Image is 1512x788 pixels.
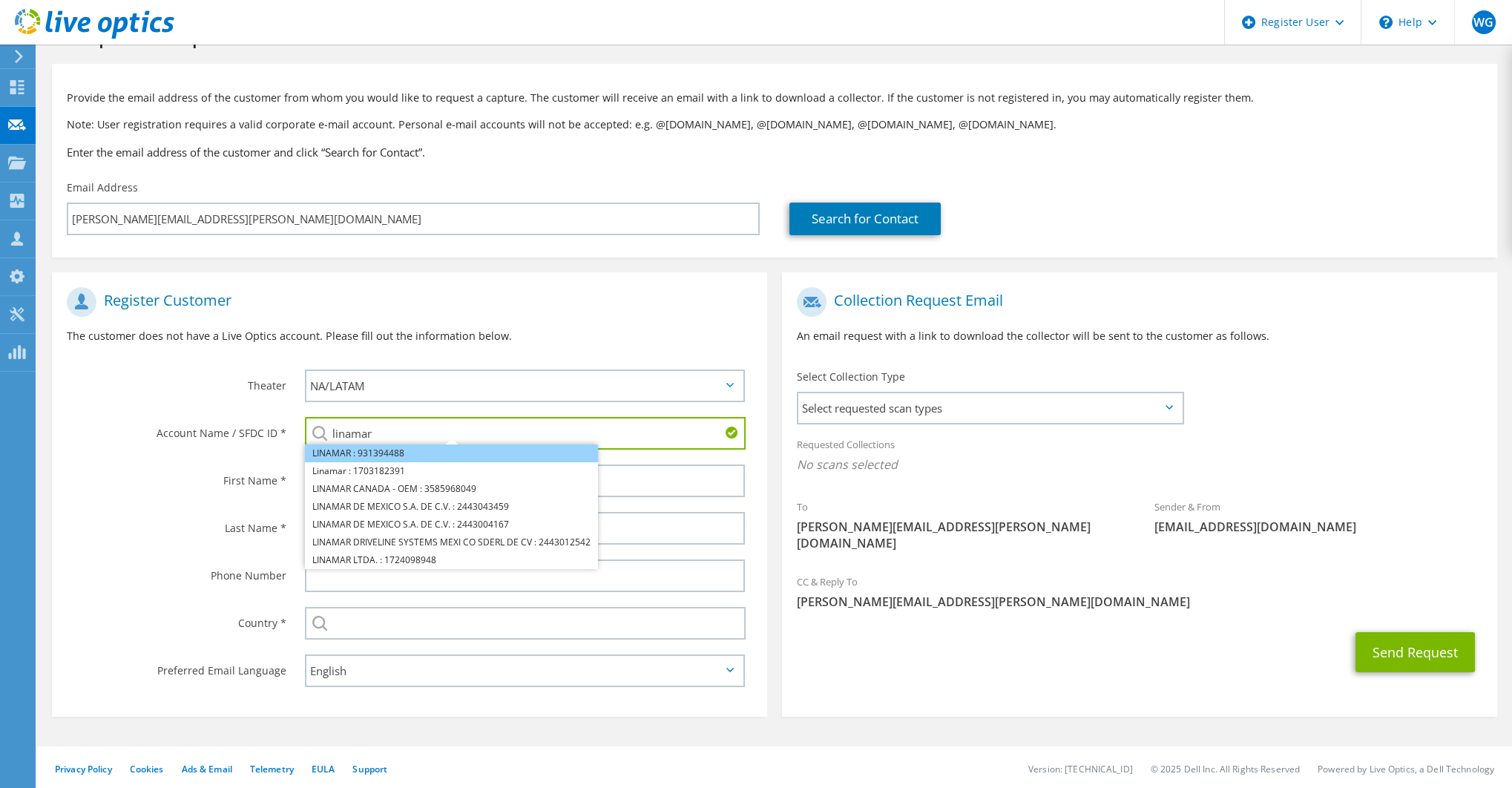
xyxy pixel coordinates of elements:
a: Privacy Policy [55,763,112,775]
a: Telemetry [250,763,294,775]
label: Last Name * [67,512,286,536]
h3: Enter the email address of the customer and click “Search for Contact”. [67,144,1482,160]
h1: Register Customer [67,287,745,317]
li: LINAMAR DE MEXICO S.A. DE C.V. : 2443043459 [305,498,598,516]
label: Country * [67,607,286,631]
p: An email request with a link to download the collector will be sent to the customer as follows. [797,328,1482,344]
label: Account Name / SFDC ID * [67,417,286,441]
svg: \n [1379,16,1393,29]
p: Note: User registration requires a valid corporate e-mail account. Personal e-mail accounts will ... [67,116,1482,133]
li: LINAMAR CANADA - OEM : 3585968049 [305,480,598,498]
li: LINAMAR : 931394488 [305,444,598,462]
span: Select requested scan types [798,393,1182,423]
p: Provide the email address of the customer from whom you would like to request a capture. The cust... [67,90,1482,106]
span: [PERSON_NAME][EMAIL_ADDRESS][PERSON_NAME][DOMAIN_NAME] [797,594,1482,610]
label: Email Address [67,180,138,195]
li: LINAMAR LTDA. : 1724098948 [305,551,598,569]
span: WG [1472,10,1496,34]
div: To [782,491,1140,559]
li: LINAMAR DRIVELINE SYSTEMS MEXI CO SDERL DE CV : 2443012542 [305,533,598,551]
label: Preferred Email Language [67,654,286,678]
div: Requested Collections [782,429,1497,484]
label: Select Collection Type [797,370,905,384]
h1: Collection Request Email [797,287,1475,317]
label: Phone Number [67,559,286,583]
a: Cookies [130,763,164,775]
li: Version: [TECHNICAL_ID] [1028,763,1133,775]
span: [EMAIL_ADDRESS][DOMAIN_NAME] [1154,519,1482,535]
label: First Name * [67,464,286,488]
li: Linamar : 1703182391 [305,462,598,480]
div: Sender & From [1140,491,1497,542]
span: [PERSON_NAME][EMAIL_ADDRESS][PERSON_NAME][DOMAIN_NAME] [797,519,1125,551]
li: LINAMAR DE MEXICO S.A. DE C.V. : 2443004167 [305,516,598,533]
a: Ads & Email [182,763,232,775]
li: Powered by Live Optics, a Dell Technology [1318,763,1494,775]
div: CC & Reply To [782,566,1497,617]
a: Search for Contact [789,203,941,235]
a: EULA [312,763,335,775]
button: Send Request [1355,632,1475,672]
span: No scans selected [797,456,1482,473]
label: Theater [67,370,286,393]
a: Support [352,763,387,775]
p: The customer does not have a Live Optics account. Please fill out the information below. [67,328,752,344]
li: © 2025 Dell Inc. All Rights Reserved [1151,763,1300,775]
